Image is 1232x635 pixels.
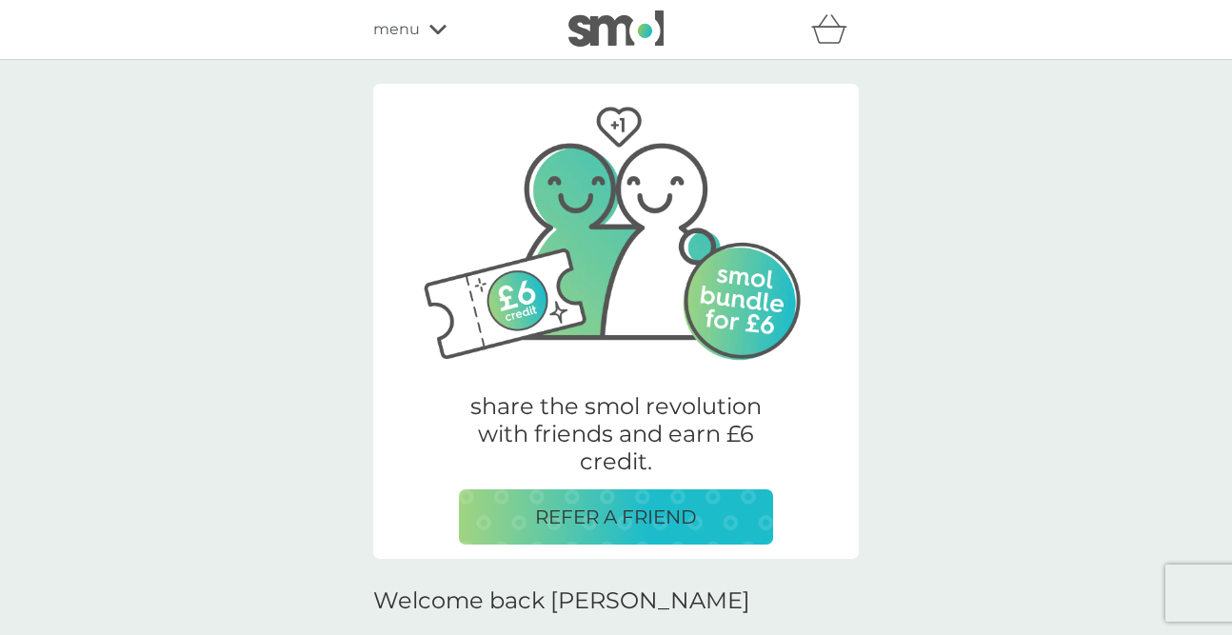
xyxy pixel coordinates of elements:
[459,393,773,475] p: share the smol revolution with friends and earn £6 credit.
[535,502,697,532] p: REFER A FRIEND
[459,489,773,545] button: REFER A FRIEND
[568,10,664,47] img: smol
[811,10,859,49] div: basket
[373,587,750,615] h2: Welcome back [PERSON_NAME]
[402,84,830,369] img: Two friends, one with their arm around the other.
[373,17,420,42] span: menu
[373,87,859,559] a: Two friends, one with their arm around the other.share the smol revolution with friends and earn ...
